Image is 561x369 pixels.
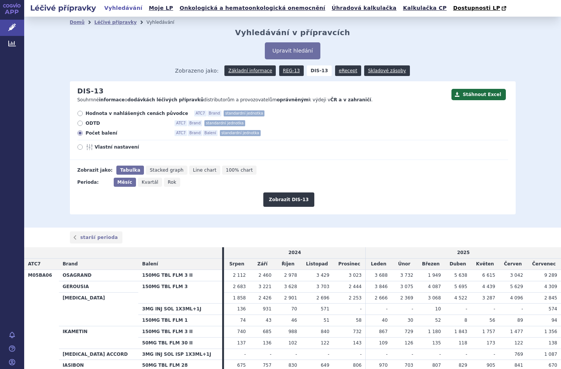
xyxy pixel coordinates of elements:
[138,270,222,281] th: 150MG TBL FLM 3 II
[86,120,169,126] span: ODTD
[515,363,523,368] span: 841
[291,306,297,312] span: 70
[224,110,264,116] span: standardní jednotka
[471,259,499,270] td: Květen
[175,65,219,76] span: Zobrazeno jako:
[150,167,183,173] span: Stacked graph
[464,318,467,323] span: 8
[400,273,413,278] span: 3 732
[138,304,222,315] th: 3MG INJ SOL 1X3ML+1J
[95,144,178,150] span: Vlastní nastavení
[193,167,216,173] span: Line chart
[275,259,301,270] td: Říjen
[226,167,253,173] span: 100% chart
[284,295,297,301] span: 2 901
[147,17,184,28] li: Vyhledávání
[335,65,361,76] a: eRecept
[77,87,104,95] h2: DIS-13
[263,192,314,207] button: Zobrazit DIS-13
[349,273,362,278] span: 3 023
[465,352,467,357] span: -
[63,261,78,267] span: Brand
[482,295,495,301] span: 3 287
[291,318,297,323] span: 46
[77,166,113,175] div: Zobrazit jako:
[59,292,139,326] th: [MEDICAL_DATA]
[258,273,271,278] span: 2 460
[451,89,506,100] button: Stáhnout Excel
[494,306,495,312] span: -
[270,352,271,357] span: -
[288,363,297,368] span: 830
[459,363,467,368] span: 829
[263,363,272,368] span: 757
[412,352,413,357] span: -
[86,130,169,136] span: Počet balení
[412,306,413,312] span: -
[224,65,276,76] a: Základní informace
[482,273,495,278] span: 6 615
[94,20,137,25] a: Léčivé přípravky
[552,318,557,323] span: 94
[510,284,523,289] span: 5 629
[544,273,557,278] span: 9 289
[233,273,246,278] span: 2 112
[454,273,467,278] span: 5 638
[515,340,523,346] span: 122
[401,3,449,13] a: Kalkulačka CP
[233,284,246,289] span: 2 683
[510,329,523,334] span: 1 477
[360,306,362,312] span: -
[353,363,362,368] span: 806
[375,273,388,278] span: 3 688
[288,340,297,346] span: 102
[250,259,275,270] td: Září
[321,329,329,334] span: 840
[353,329,362,334] span: 732
[417,259,445,270] td: Březen
[102,3,145,13] a: Vyhledávání
[428,329,441,334] span: 1 180
[317,284,329,289] span: 3 703
[487,340,495,346] span: 173
[99,97,125,102] strong: informace
[329,3,399,13] a: Úhradová kalkulačka
[349,295,362,301] span: 2 253
[59,349,139,360] th: [MEDICAL_DATA] ACCORD
[405,363,413,368] span: 703
[277,97,309,102] strong: oprávněným
[177,3,328,13] a: Onkologická a hematoonkologická onemocnění
[375,284,388,289] span: 3 846
[499,259,527,270] td: Červen
[233,295,246,301] span: 1 858
[237,306,246,312] span: 136
[168,180,176,185] span: Rok
[188,130,202,136] span: Brand
[356,318,362,323] span: 58
[142,261,158,267] span: Balení
[544,352,557,357] span: 1 087
[494,352,495,357] span: -
[328,352,329,357] span: -
[515,352,523,357] span: 769
[147,3,175,13] a: Moje LP
[405,329,413,334] span: 729
[235,28,350,37] h2: Vyhledávání v přípravcích
[284,284,297,289] span: 3 628
[86,110,188,116] span: Hodnota v nahlášených cenách původce
[453,5,500,11] span: Dostupnosti LP
[454,295,467,301] span: 4 522
[321,363,329,368] span: 649
[451,3,510,14] a: Dostupnosti LP
[207,110,222,116] span: Brand
[194,110,207,116] span: ATC7
[301,259,333,270] td: Listopad
[360,352,362,357] span: -
[24,3,102,13] h2: Léčivé přípravky
[435,306,441,312] span: 10
[386,352,388,357] span: -
[117,180,132,185] span: Měsíc
[120,167,140,173] span: Tabulka
[408,318,413,323] span: 30
[432,340,441,346] span: 135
